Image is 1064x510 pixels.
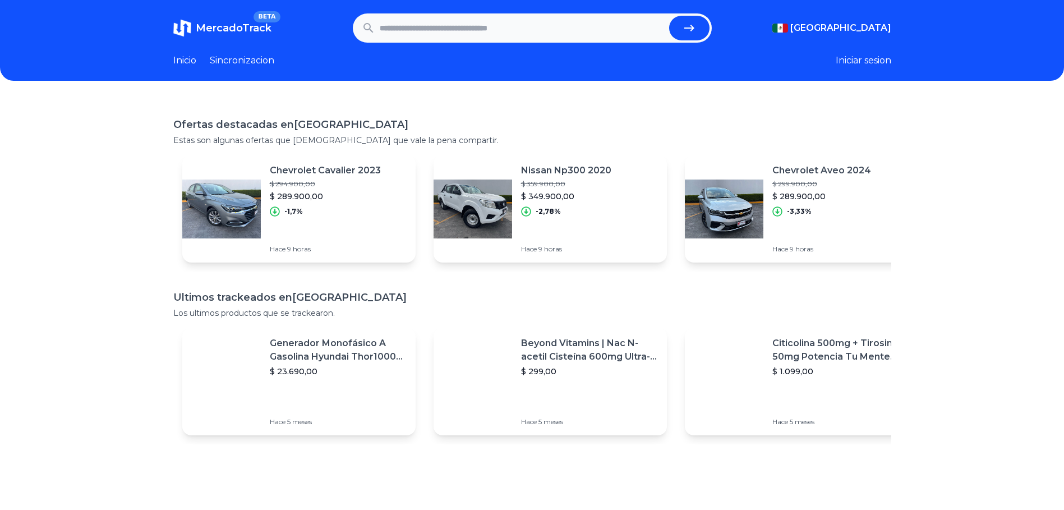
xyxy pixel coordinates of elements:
[521,191,611,202] p: $ 349.900,00
[772,417,909,426] p: Hace 5 meses
[173,307,891,319] p: Los ultimos productos que se trackearon.
[173,19,191,37] img: MercadoTrack
[521,417,658,426] p: Hace 5 meses
[182,169,261,248] img: Featured image
[173,290,891,305] h1: Ultimos trackeados en [GEOGRAPHIC_DATA]
[772,337,909,364] p: Citicolina 500mg + Tirosina 50mg Potencia Tu Mente (120caps) Sabor Sin Sabor
[270,417,407,426] p: Hace 5 meses
[772,164,871,177] p: Chevrolet Aveo 2024
[270,337,407,364] p: Generador Monofásico A Gasolina Hyundai Thor10000 P 11.5 Kw
[772,245,871,254] p: Hace 9 horas
[772,21,891,35] button: [GEOGRAPHIC_DATA]
[254,11,280,22] span: BETA
[790,21,891,35] span: [GEOGRAPHIC_DATA]
[210,54,274,67] a: Sincronizacion
[284,207,303,216] p: -1,7%
[787,207,812,216] p: -3,33%
[685,328,918,435] a: Featured imageCiticolina 500mg + Tirosina 50mg Potencia Tu Mente (120caps) Sabor Sin Sabor$ 1.099...
[182,155,416,263] a: Featured imageChevrolet Cavalier 2023$ 294.900,00$ 289.900,00-1,7%Hace 9 horas
[685,169,763,248] img: Featured image
[772,366,909,377] p: $ 1.099,00
[521,366,658,377] p: $ 299,00
[434,155,667,263] a: Featured imageNissan Np300 2020$ 359.900,00$ 349.900,00-2,78%Hace 9 horas
[772,24,788,33] img: Mexico
[521,164,611,177] p: Nissan Np300 2020
[182,342,261,421] img: Featured image
[521,337,658,364] p: Beyond Vitamins | Nac N-acetil Cisteína 600mg Ultra-premium Con Inulina De Agave (prebiótico Natu...
[270,180,381,189] p: $ 294.900,00
[685,342,763,421] img: Featured image
[173,117,891,132] h1: Ofertas destacadas en [GEOGRAPHIC_DATA]
[521,180,611,189] p: $ 359.900,00
[836,54,891,67] button: Iniciar sesion
[536,207,561,216] p: -2,78%
[685,155,918,263] a: Featured imageChevrolet Aveo 2024$ 299.900,00$ 289.900,00-3,33%Hace 9 horas
[270,366,407,377] p: $ 23.690,00
[173,19,271,37] a: MercadoTrackBETA
[173,54,196,67] a: Inicio
[270,245,381,254] p: Hace 9 horas
[434,169,512,248] img: Featured image
[196,22,271,34] span: MercadoTrack
[434,328,667,435] a: Featured imageBeyond Vitamins | Nac N-acetil Cisteína 600mg Ultra-premium Con Inulina De Agave (p...
[772,180,871,189] p: $ 299.900,00
[772,191,871,202] p: $ 289.900,00
[521,245,611,254] p: Hace 9 horas
[270,191,381,202] p: $ 289.900,00
[173,135,891,146] p: Estas son algunas ofertas que [DEMOGRAPHIC_DATA] que vale la pena compartir.
[182,328,416,435] a: Featured imageGenerador Monofásico A Gasolina Hyundai Thor10000 P 11.5 Kw$ 23.690,00Hace 5 meses
[270,164,381,177] p: Chevrolet Cavalier 2023
[434,342,512,421] img: Featured image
